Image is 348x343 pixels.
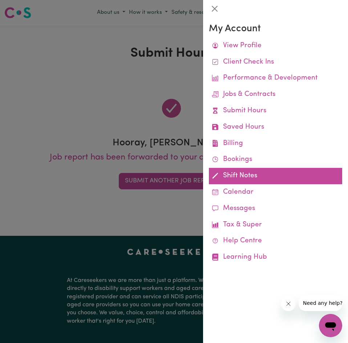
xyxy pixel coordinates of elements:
a: Tax & Super [209,217,342,233]
span: Need any help? [4,5,44,11]
a: Performance & Development [209,70,342,86]
iframe: Message from company [299,295,342,311]
a: Learning Hub [209,249,342,266]
iframe: Button to launch messaging window [319,314,342,337]
h3: My Account [209,23,342,35]
button: Close [209,3,220,15]
a: Messages [209,201,342,217]
a: Jobs & Contracts [209,86,342,103]
a: View Profile [209,38,342,54]
a: Billing [209,136,342,152]
a: Calendar [209,184,342,201]
a: Saved Hours [209,119,342,136]
a: Help Centre [209,233,342,249]
a: Submit Hours [209,103,342,119]
a: Shift Notes [209,168,342,184]
a: Client Check Ins [209,54,342,70]
a: Bookings [209,152,342,168]
iframe: Close message [281,296,296,311]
